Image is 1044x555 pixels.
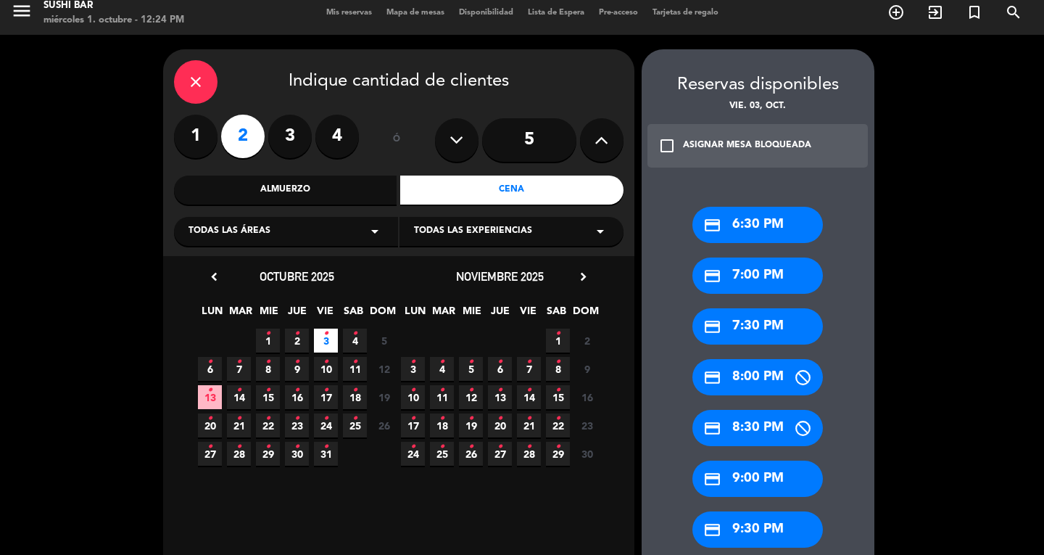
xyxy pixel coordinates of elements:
[488,385,512,409] span: 13
[256,414,280,437] span: 22
[256,385,280,409] span: 15
[228,303,252,326] span: MAR
[456,269,544,284] span: noviembre 2025
[366,223,384,240] i: arrow_drop_down
[372,385,396,409] span: 19
[517,442,541,466] span: 28
[573,303,597,326] span: DOM
[370,303,394,326] span: DOM
[207,350,212,374] i: •
[285,385,309,409] span: 16
[887,4,905,21] i: add_circle_outline
[452,9,521,17] span: Disponibilidad
[257,303,281,326] span: MIE
[575,414,599,437] span: 23
[555,407,560,430] i: •
[575,357,599,381] span: 9
[703,318,721,336] i: credit_card
[352,379,357,402] i: •
[285,442,309,466] span: 30
[692,308,823,345] div: 7:30 PM
[555,379,560,402] i: •
[352,322,357,345] i: •
[187,73,204,91] i: close
[459,385,483,409] span: 12
[517,414,541,437] span: 21
[546,414,570,437] span: 22
[401,414,425,437] span: 17
[430,385,454,409] span: 11
[343,414,367,437] span: 25
[352,350,357,374] i: •
[517,385,541,409] span: 14
[526,407,531,430] i: •
[692,359,823,395] div: 8:00 PM
[294,435,299,459] i: •
[521,9,592,17] span: Lista de Espera
[703,521,721,539] i: credit_card
[265,350,270,374] i: •
[313,303,337,326] span: VIE
[265,379,270,402] i: •
[343,385,367,409] span: 18
[430,357,454,381] span: 4
[431,303,455,326] span: MAR
[642,99,874,114] div: vie. 03, oct.
[555,435,560,459] i: •
[575,442,599,466] span: 30
[488,414,512,437] span: 20
[410,379,415,402] i: •
[260,269,334,284] span: octubre 2025
[546,385,570,409] span: 15
[236,350,241,374] i: •
[227,357,251,381] span: 7
[315,115,359,158] label: 4
[488,357,512,381] span: 6
[188,224,270,239] span: Todas las áreas
[198,385,222,409] span: 13
[403,303,427,326] span: LUN
[703,369,721,387] i: credit_card
[459,357,483,381] span: 5
[497,435,502,459] i: •
[430,442,454,466] span: 25
[692,461,823,497] div: 9:00 PM
[314,385,338,409] span: 17
[516,303,540,326] span: VIE
[314,442,338,466] span: 31
[294,322,299,345] i: •
[174,176,397,205] div: Almuerzo
[343,329,367,353] span: 4
[692,258,823,294] div: 7:00 PM
[488,442,512,466] span: 27
[497,379,502,402] i: •
[927,4,944,21] i: exit_to_app
[544,303,568,326] span: SAB
[314,414,338,437] span: 24
[468,435,473,459] i: •
[174,115,217,158] label: 1
[526,435,531,459] i: •
[703,419,721,437] i: credit_card
[323,379,328,402] i: •
[198,357,222,381] span: 6
[265,322,270,345] i: •
[265,435,270,459] i: •
[227,442,251,466] span: 28
[683,139,811,153] div: ASIGNAR MESA BLOQUEADA
[373,115,420,165] div: ó
[468,350,473,374] i: •
[294,379,299,402] i: •
[323,435,328,459] i: •
[227,385,251,409] span: 14
[460,303,484,326] span: MIE
[207,407,212,430] i: •
[439,379,444,402] i: •
[410,350,415,374] i: •
[966,4,983,21] i: turned_in_not
[343,357,367,381] span: 11
[401,385,425,409] span: 10
[576,269,591,284] i: chevron_right
[546,442,570,466] span: 29
[323,407,328,430] i: •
